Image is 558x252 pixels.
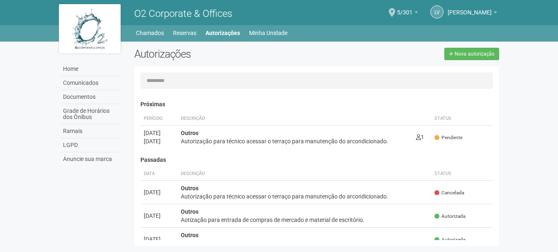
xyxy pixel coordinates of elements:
[140,101,493,107] h4: Próximas
[448,10,497,17] a: [PERSON_NAME]
[61,124,122,138] a: Ramais
[181,216,428,224] div: Aotização para entrada de compras de mercado e material de escritório.
[181,208,198,215] strong: Outros
[455,51,495,57] span: Nova autorização
[434,213,465,220] span: Autorizada
[173,27,196,39] a: Reservas
[434,134,462,141] span: Pendente
[140,112,177,126] th: Período
[249,27,287,39] a: Minha Unidade
[61,90,122,104] a: Documentos
[134,48,311,60] h2: Autorizações
[431,167,493,181] th: Status
[444,48,499,60] a: Nova autorização
[61,138,122,152] a: LGPD
[61,104,122,124] a: Grade de Horários dos Ônibus
[181,185,198,191] strong: Outros
[177,167,432,181] th: Descrição
[205,27,240,39] a: Autorizações
[397,1,413,16] span: 5/301
[61,152,122,166] a: Anuncie sua marca
[144,235,174,243] div: [DATE]
[61,62,122,76] a: Home
[434,189,464,196] span: Cancelada
[431,112,493,126] th: Status
[134,8,232,19] span: O2 Corporate & Offices
[181,137,410,145] div: Autorização para técnico acessar o terraço para manutenção do arcondicionado.
[136,27,164,39] a: Chamados
[140,157,493,163] h4: Passadas
[181,192,428,201] div: Autorização para técnico acessar o terraço para manutenção do arcondicionado.
[430,5,444,19] a: LV
[397,10,418,17] a: 5/301
[416,134,424,140] span: 1
[140,167,177,181] th: Data
[448,1,492,16] span: Luis Vasconcelos Porto Fernandes
[61,76,122,90] a: Comunicados
[144,212,174,220] div: [DATE]
[59,4,121,54] img: logo.jpg
[144,188,174,196] div: [DATE]
[177,112,413,126] th: Descrição
[144,129,174,137] div: [DATE]
[181,130,198,136] strong: Outros
[434,236,465,243] span: Autorizada
[181,232,198,238] strong: Outros
[144,137,174,145] div: [DATE]
[181,239,428,247] div: Autorizar a entrada de 3 impressoras.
